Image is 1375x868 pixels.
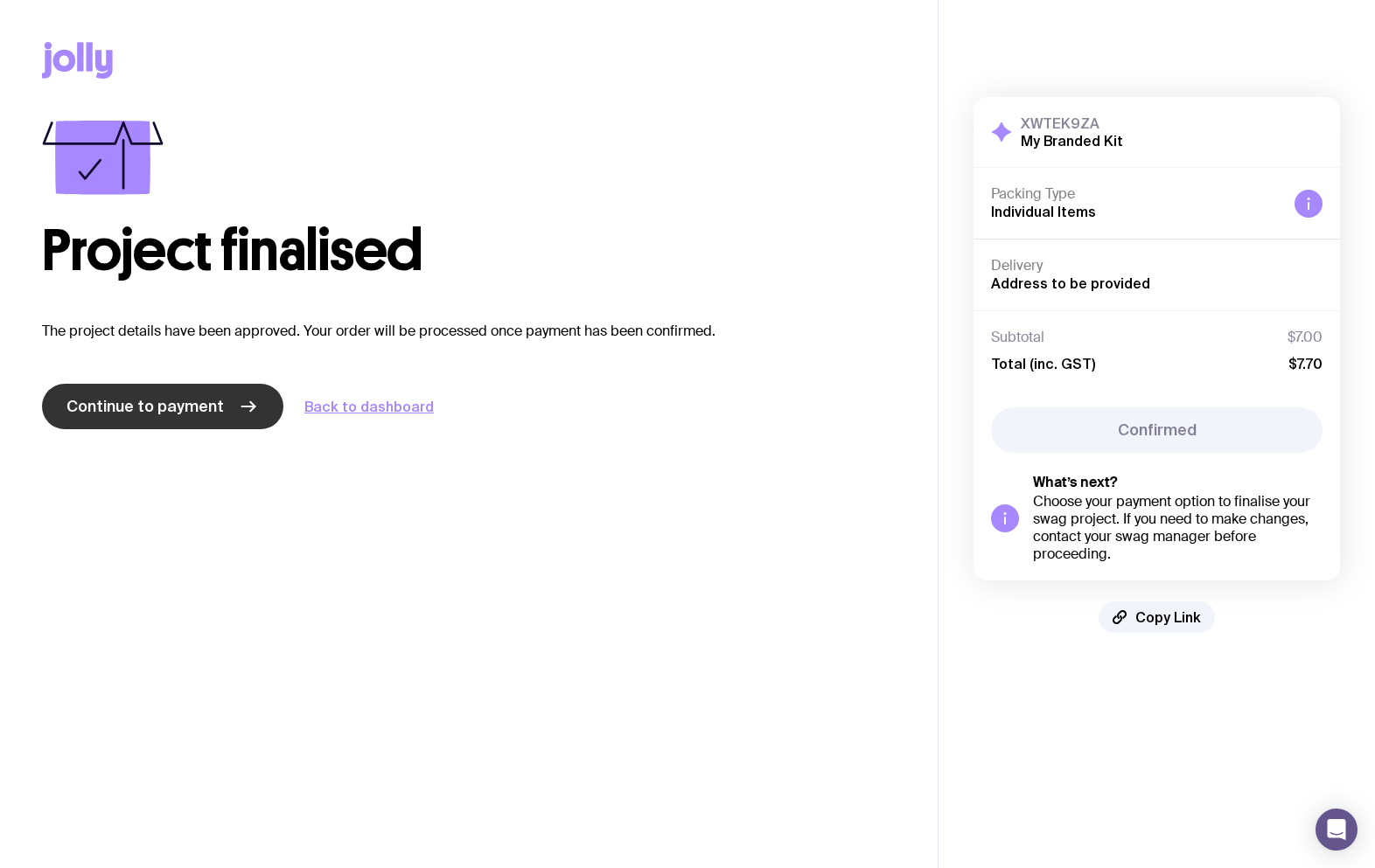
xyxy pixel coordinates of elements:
[42,384,283,429] a: Continue to payment
[66,396,224,417] span: Continue to payment
[1033,474,1323,491] h5: What’s next?
[42,223,896,279] h1: Project finalised
[991,275,1150,291] span: Address to be provided
[1021,132,1123,149] h2: My Branded Kit
[991,329,1044,346] span: Subtotal
[1316,809,1358,851] div: Open Intercom Messenger
[1288,329,1323,346] span: $7.00
[42,321,896,342] p: The project details have been approved. Your order will be processed once payment has been confir...
[1021,115,1123,132] h3: XWTEK9ZA
[1033,493,1323,563] div: Choose your payment option to finalise your swag project. If you need to make changes, contact yo...
[991,185,1281,203] h4: Packing Type
[991,204,1096,219] span: Individual Items
[1099,601,1215,633] button: Copy Link
[1135,608,1201,626] span: Copy Link
[991,257,1323,274] h4: Delivery
[991,407,1323,453] button: Confirmed
[304,396,434,417] a: Back to dashboard
[991,355,1095,372] span: Total (inc. GST)
[1288,355,1323,372] span: $7.70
